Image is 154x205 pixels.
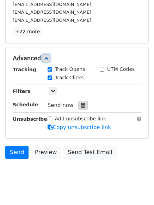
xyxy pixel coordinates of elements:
[107,66,135,73] label: UTM Codes
[13,18,91,23] small: [EMAIL_ADDRESS][DOMAIN_NAME]
[13,88,31,94] strong: Filters
[13,54,141,62] h5: Advanced
[13,9,91,15] small: [EMAIL_ADDRESS][DOMAIN_NAME]
[55,115,106,123] label: Add unsubscribe link
[30,146,61,159] a: Preview
[13,27,42,36] a: +22 more
[48,124,111,131] a: Copy unsubscribe link
[13,2,91,7] small: [EMAIL_ADDRESS][DOMAIN_NAME]
[48,102,74,108] span: Send now
[13,67,36,72] strong: Tracking
[5,146,29,159] a: Send
[13,102,38,107] strong: Schedule
[119,171,154,205] iframe: Chat Widget
[55,74,84,81] label: Track Clicks
[55,66,85,73] label: Track Opens
[13,116,47,122] strong: Unsubscribe
[63,146,117,159] a: Send Test Email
